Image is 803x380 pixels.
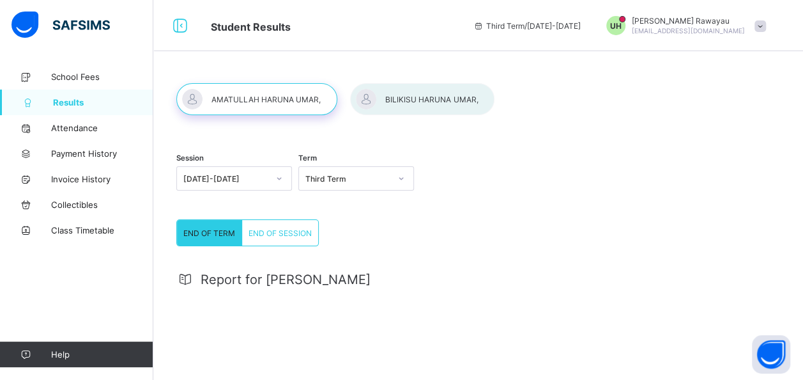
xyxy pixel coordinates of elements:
button: Open asap [752,335,790,374]
span: Term [298,154,317,162]
div: Umar HarunaRawayau [593,16,772,35]
img: safsims [11,12,110,38]
span: session/term information [473,21,581,31]
span: Report for [PERSON_NAME] [201,272,371,287]
span: Collectibles [51,200,153,210]
span: Payment History [51,148,153,159]
span: Session [176,154,204,162]
span: Results [53,97,153,107]
span: Invoice History [51,174,153,184]
span: School Fees [51,72,153,82]
span: END OF SESSION [249,228,312,238]
span: Attendance [51,123,153,133]
span: END OF TERM [183,228,235,238]
div: Third Term [305,174,390,184]
span: Class Timetable [51,225,153,235]
div: [DATE]-[DATE] [183,174,268,184]
span: Student Results [211,20,291,33]
span: [EMAIL_ADDRESS][DOMAIN_NAME] [632,27,745,35]
span: Help [51,349,153,360]
span: UH [610,21,622,31]
span: [PERSON_NAME] Rawayau [632,16,745,26]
